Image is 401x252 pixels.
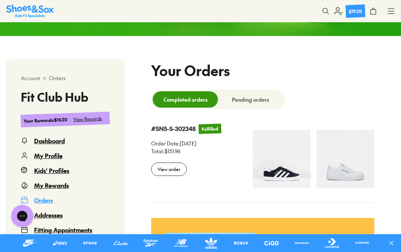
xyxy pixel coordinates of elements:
[34,151,63,160] div: My Profile
[21,210,110,219] a: Addresses
[21,136,110,145] a: Dashboard
[34,136,65,145] div: Dashboard
[34,181,69,190] div: My Rewards
[24,116,68,124] div: Your Rewards : $19.20
[21,196,110,204] a: Orders
[7,202,37,230] iframe: Gorgias live chat messenger
[34,196,53,204] div: Orders
[21,91,110,103] h3: Fit Club Hub
[317,130,374,188] img: 4-475467.jpg
[151,60,230,81] h1: Your Orders
[349,7,362,14] div: $19.20
[21,74,40,82] span: Account
[6,4,54,17] a: Shoes & Sox
[334,5,365,17] a: $19.20
[151,140,221,147] div: Order Date : [DATE]
[73,115,102,123] div: View Rewards
[21,166,110,175] a: Kids' Profiles
[34,210,63,219] div: Addresses
[151,163,187,176] div: View order
[6,4,54,17] img: SNS_Logo_Responsive.svg
[34,225,92,234] div: Fitting Appointments
[43,74,46,82] span: >
[151,147,221,155] div: Total : $151.96
[202,125,219,132] div: Fulfilled
[151,125,196,133] div: #SNS-S-302348
[34,166,69,175] div: Kids' Profiles
[253,130,311,188] img: 4-101067.jpg
[21,151,110,160] a: My Profile
[21,225,110,234] a: Fitting Appointments
[49,74,66,82] span: Orders
[21,181,110,190] a: My Rewards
